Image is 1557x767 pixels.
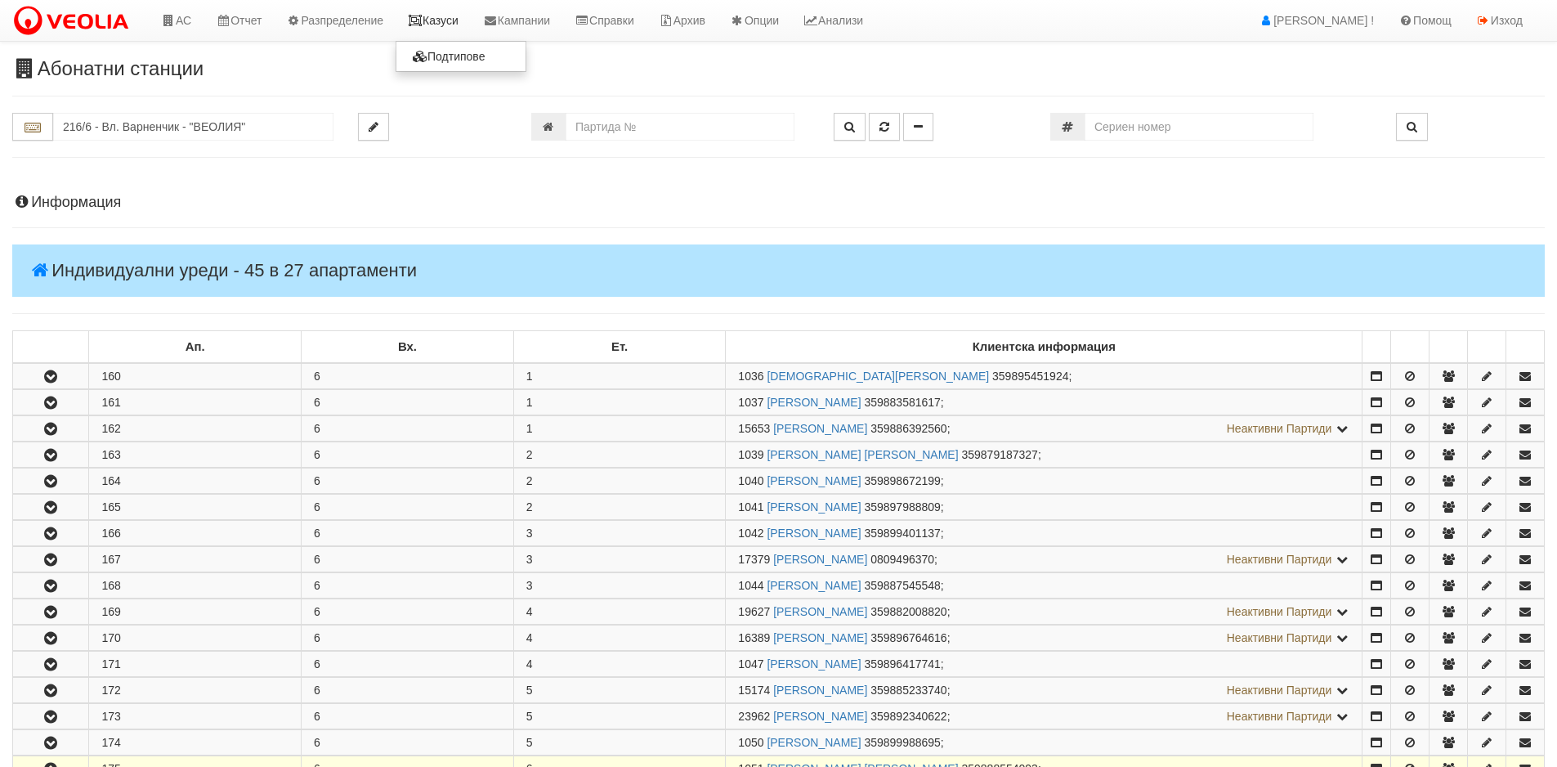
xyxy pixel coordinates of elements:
td: 161 [89,390,302,415]
span: 4 [526,657,533,671]
span: Неактивни Партиди [1227,422,1332,435]
td: 6 [302,599,514,625]
td: 6 [302,416,514,442]
span: 359899988695 [864,736,940,749]
td: ; [726,573,1362,599]
span: 359898672199 [864,474,940,487]
img: VeoliaLogo.png [12,4,136,38]
a: [PERSON_NAME] [773,553,867,566]
td: ; [726,547,1362,572]
span: Партида № [738,631,770,644]
td: 167 [89,547,302,572]
span: Партида № [738,396,763,409]
td: ; [726,416,1362,442]
td: 174 [89,730,302,756]
td: Ет.: No sort applied, sorting is disabled [513,331,726,364]
a: [PERSON_NAME] [767,527,861,540]
td: 6 [302,442,514,468]
span: 359892340622 [870,710,946,723]
td: 6 [302,678,514,703]
span: 359895451924 [992,370,1068,383]
span: 2 [526,448,533,461]
td: ; [726,652,1362,677]
span: Неактивни Партиди [1227,553,1332,566]
a: [PERSON_NAME] [773,605,867,618]
td: : No sort applied, sorting is disabled [1506,331,1544,364]
td: ; [726,521,1362,546]
a: [PERSON_NAME] [773,710,867,723]
span: 359899401137 [864,527,940,540]
span: 359887545548 [864,579,940,592]
a: [PERSON_NAME] [767,657,861,671]
input: Сериен номер [1085,113,1313,141]
td: ; [726,442,1362,468]
a: [DEMOGRAPHIC_DATA][PERSON_NAME] [767,370,989,383]
td: 172 [89,678,302,703]
b: Вх. [398,340,417,353]
span: 3 [526,579,533,592]
td: ; [726,599,1362,625]
td: 163 [89,442,302,468]
a: [PERSON_NAME] [773,422,867,435]
td: ; [726,363,1362,389]
span: Партида № [738,422,770,435]
td: 173 [89,704,302,729]
td: 6 [302,730,514,756]
td: 165 [89,495,302,520]
td: 170 [89,626,302,651]
span: Партида № [738,527,763,540]
span: Партида № [738,736,763,749]
span: 359896417741 [864,657,940,671]
span: 1 [526,396,533,409]
span: 2 [526,500,533,514]
span: 359882008820 [870,605,946,618]
td: 6 [302,495,514,520]
td: 162 [89,416,302,442]
td: : No sort applied, sorting is disabled [13,331,89,364]
h4: Информация [12,195,1545,211]
a: Подтипове [396,46,526,67]
span: 5 [526,684,533,697]
td: 168 [89,573,302,599]
span: Партида № [738,710,770,723]
b: Клиентска информация [973,340,1116,353]
td: : No sort applied, sorting is disabled [1362,331,1391,364]
span: Неактивни Партиди [1227,631,1332,644]
span: Партида № [738,579,763,592]
a: [PERSON_NAME] [773,631,867,644]
span: Партида № [738,553,770,566]
span: 359886392560 [870,422,946,435]
td: : No sort applied, sorting is disabled [1468,331,1506,364]
td: 171 [89,652,302,677]
a: [PERSON_NAME] [767,736,861,749]
span: Партида № [738,474,763,487]
span: 2 [526,474,533,487]
td: 6 [302,363,514,389]
span: Неактивни Партиди [1227,684,1332,697]
span: Неактивни Партиди [1227,605,1332,618]
td: : No sort applied, sorting is disabled [1429,331,1468,364]
span: 3 [526,527,533,540]
span: 4 [526,631,533,644]
span: Неактивни Партиди [1227,710,1332,723]
td: Ап.: No sort applied, sorting is disabled [89,331,302,364]
span: Партида № [738,448,763,461]
span: 359897988809 [864,500,940,514]
td: 6 [302,573,514,599]
td: ; [726,626,1362,651]
span: 359896764616 [870,631,946,644]
a: [PERSON_NAME] [PERSON_NAME] [767,448,958,461]
span: 1 [526,422,533,435]
span: Партида № [738,684,770,697]
input: Партида № [566,113,794,141]
b: Ет. [611,340,628,353]
td: : No sort applied, sorting is disabled [1391,331,1429,364]
td: 6 [302,390,514,415]
td: ; [726,469,1362,494]
td: Вх.: No sort applied, sorting is disabled [302,331,514,364]
span: 5 [526,710,533,723]
td: 6 [302,521,514,546]
td: ; [726,730,1362,756]
td: 6 [302,652,514,677]
span: 3 [526,553,533,566]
